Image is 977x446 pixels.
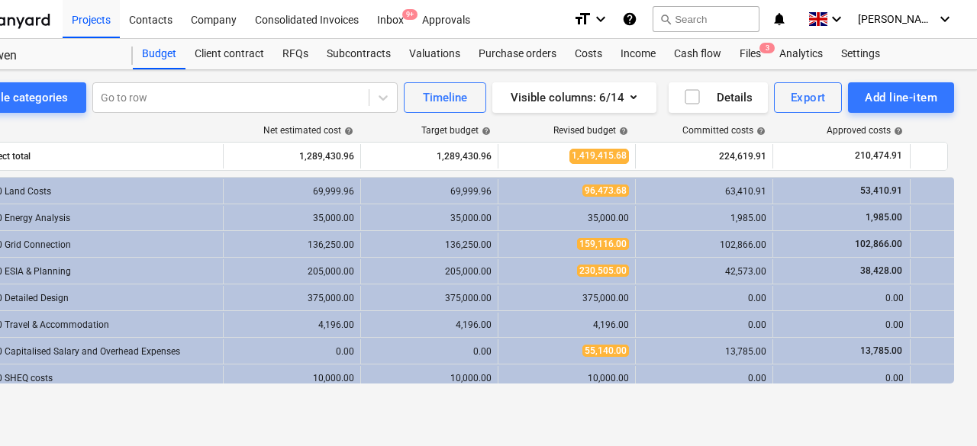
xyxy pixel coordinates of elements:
span: help [341,127,353,136]
div: 69,999.96 [367,186,492,197]
div: 4,196.00 [367,319,492,330]
div: 375,000.00 [367,293,492,303]
span: help [753,127,766,136]
a: Client contract [185,39,273,69]
div: 0.00 [642,319,766,330]
a: Valuations [400,39,469,69]
button: Details [669,82,768,113]
button: Add line-item [848,82,954,113]
span: 3 [759,43,775,53]
div: 0.00 [642,373,766,383]
span: 210,474.91 [853,149,904,162]
span: help [616,127,628,136]
span: help [891,127,903,136]
span: 9+ [402,9,418,20]
div: 375,000.00 [505,293,629,303]
div: 10,000.00 [505,373,629,383]
span: 55,140.00 [582,345,629,357]
div: 205,000.00 [367,266,492,277]
span: search [659,13,672,25]
a: RFQs [273,39,318,69]
div: 4,196.00 [230,319,354,330]
div: Revised budget [553,125,628,136]
div: 136,250.00 [367,239,492,250]
div: 102,866.00 [642,239,766,250]
div: 35,000.00 [505,213,629,223]
div: 10,000.00 [230,373,354,383]
span: 38,428.00 [859,265,904,276]
div: 0.00 [230,346,354,357]
a: Costs [566,39,611,69]
span: 1,419,415.68 [569,149,629,163]
span: 53,410.91 [859,185,904,196]
button: Timeline [404,82,486,113]
div: Visible columns : 6/14 [511,88,638,107]
div: 35,000.00 [367,213,492,223]
i: format_size [573,10,592,28]
i: keyboard_arrow_down [827,10,846,28]
div: 69,999.96 [230,186,354,197]
i: Knowledge base [622,10,637,28]
div: Committed costs [682,125,766,136]
div: 35,000.00 [230,213,354,223]
div: 13,785.00 [642,346,766,357]
a: Budget [133,39,185,69]
div: Details [683,88,753,107]
span: 1,985.00 [864,212,904,223]
a: Cash flow [665,39,730,69]
div: 1,289,430.96 [367,144,492,168]
div: 0.00 [642,293,766,303]
div: Files [730,39,770,69]
button: Export [774,82,843,113]
a: Settings [832,39,889,69]
div: 63,410.91 [642,186,766,197]
span: help [479,127,491,136]
span: 96,473.68 [582,184,629,197]
div: Net estimated cost [263,125,353,136]
i: keyboard_arrow_down [936,10,954,28]
i: keyboard_arrow_down [592,10,610,28]
button: Visible columns:6/14 [492,82,656,113]
div: 205,000.00 [230,266,354,277]
div: 1,289,430.96 [230,144,354,168]
div: 10,000.00 [367,373,492,383]
a: Analytics [770,39,832,69]
div: 4,196.00 [505,319,629,330]
div: 0.00 [779,293,904,303]
a: Subcontracts [318,39,400,69]
div: Approved costs [827,125,903,136]
div: Add line-item [865,88,937,107]
i: notifications [772,10,787,28]
span: 13,785.00 [859,345,904,356]
div: 0.00 [367,346,492,357]
div: Export [791,88,826,107]
a: Income [611,39,665,69]
div: Target budget [421,125,491,136]
div: 224,619.91 [642,144,766,168]
a: Files3 [730,39,770,69]
button: Search [653,6,759,32]
div: 0.00 [779,319,904,330]
div: 375,000.00 [230,293,354,303]
div: 136,250.00 [230,239,354,250]
div: 1,985.00 [642,213,766,223]
div: 0.00 [779,373,904,383]
span: 230,505.00 [577,265,629,277]
span: 102,866.00 [853,239,904,249]
span: [PERSON_NAME] [858,13,934,25]
div: Timeline [423,88,467,107]
div: 42,573.00 [642,266,766,277]
span: 159,116.00 [577,238,629,250]
a: Purchase orders [469,39,566,69]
